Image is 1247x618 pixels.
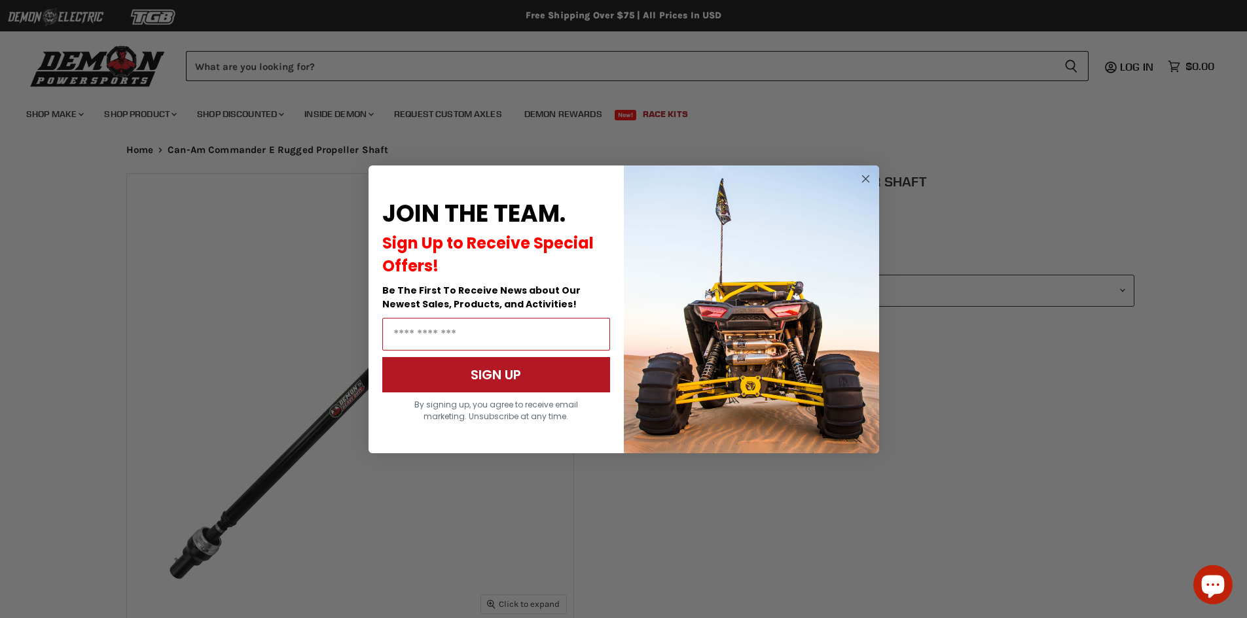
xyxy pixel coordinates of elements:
[382,197,566,230] span: JOIN THE TEAM.
[382,284,581,311] span: Be The First To Receive News about Our Newest Sales, Products, and Activities!
[382,357,610,392] button: SIGN UP
[858,171,874,187] button: Close dialog
[382,232,594,277] span: Sign Up to Receive Special Offers!
[382,318,610,351] input: Email Address
[624,165,879,453] img: a9095488-b6e7-41ba-879d-588abfab540b.jpeg
[414,399,578,422] span: By signing up, you agree to receive email marketing. Unsubscribe at any time.
[1189,565,1237,608] inbox-online-store-chat: Shopify online store chat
